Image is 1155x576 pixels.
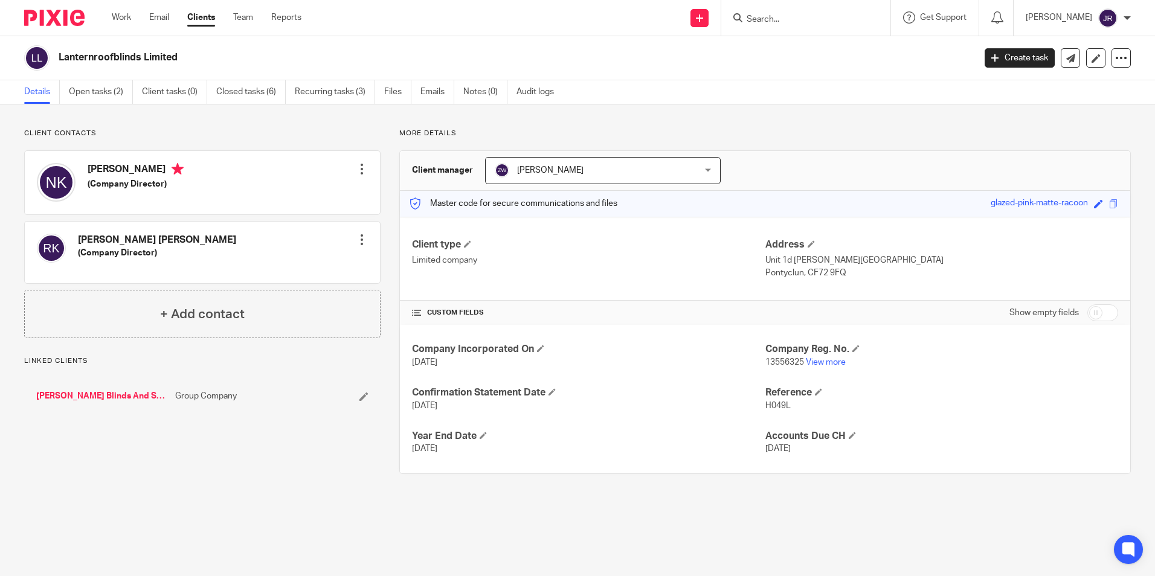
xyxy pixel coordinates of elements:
a: Closed tasks (6) [216,80,286,104]
img: svg%3E [1098,8,1118,28]
h4: Client type [412,238,765,251]
p: Unit 1d [PERSON_NAME][GEOGRAPHIC_DATA] [765,254,1118,266]
label: Show empty fields [1009,307,1079,319]
span: [DATE] [412,402,437,410]
i: Primary [172,163,184,175]
p: Pontyclun, CF72 9FQ [765,267,1118,279]
p: [PERSON_NAME] [1026,11,1092,24]
h4: Year End Date [412,430,765,443]
a: Details [24,80,60,104]
h5: (Company Director) [78,247,236,259]
img: Pixie [24,10,85,26]
h5: (Company Director) [88,178,184,190]
span: [PERSON_NAME] [517,166,584,174]
h3: Client manager [412,164,473,176]
h4: Company Reg. No. [765,343,1118,356]
img: svg%3E [495,163,509,178]
a: Email [149,11,169,24]
a: Audit logs [516,80,563,104]
h4: [PERSON_NAME] [88,163,184,178]
p: More details [399,129,1131,138]
span: Get Support [920,13,967,22]
span: [DATE] [412,444,437,453]
a: View more [806,358,846,366]
h4: Accounts Due CH [765,430,1118,443]
span: Group Company [175,390,237,402]
a: Emails [420,80,454,104]
a: [PERSON_NAME] Blinds And Shutters Limited [36,390,169,402]
a: Notes (0) [463,80,507,104]
a: Client tasks (0) [142,80,207,104]
span: 13556325 [765,358,804,366]
img: svg%3E [37,163,76,202]
p: Client contacts [24,129,381,138]
a: Recurring tasks (3) [295,80,375,104]
h4: Company Incorporated On [412,343,765,356]
h4: [PERSON_NAME] [PERSON_NAME] [78,234,236,246]
h4: CUSTOM FIELDS [412,308,765,318]
span: [DATE] [765,444,791,453]
a: Create task [985,48,1055,68]
input: Search [745,14,854,25]
a: Team [233,11,253,24]
a: Open tasks (2) [69,80,133,104]
span: [DATE] [412,358,437,366]
h4: + Add contact [160,305,245,324]
h2: Lanternroofblinds Limited [59,51,785,64]
p: Master code for secure communications and files [409,197,617,210]
h4: Reference [765,386,1118,399]
p: Limited company [412,254,765,266]
p: Linked clients [24,356,381,366]
h4: Confirmation Statement Date [412,386,765,399]
div: glazed-pink-matte-racoon [991,197,1088,211]
span: H049L [765,402,791,410]
a: Work [112,11,131,24]
a: Reports [271,11,301,24]
img: svg%3E [24,45,50,71]
a: Files [384,80,411,104]
a: Clients [187,11,215,24]
img: svg%3E [37,234,66,263]
h4: Address [765,238,1118,251]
